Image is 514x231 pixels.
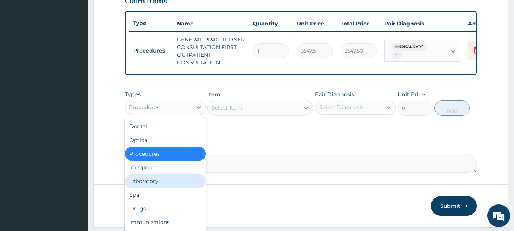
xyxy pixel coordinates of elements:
td: GENERAL PRACTITIONER CONSULTATION FIRST OUTPATIENT CONSULTATION [173,32,249,70]
div: Laboratory [125,174,206,188]
div: Imaging [125,161,206,174]
div: Procedures [125,147,206,161]
th: Pair Diagnosis [380,16,464,31]
label: Comment [125,143,477,150]
th: Total Price [337,16,380,31]
label: Unit Price [398,91,425,98]
div: Minimize live chat window [125,4,143,22]
textarea: Type your message and hit 'Enter' [4,152,145,178]
td: Procedures [129,44,173,58]
th: Name [173,16,249,31]
img: d_794563401_company_1708531726252_794563401 [14,38,31,57]
div: Procedures [129,104,159,111]
th: Actions [464,16,502,31]
div: Select Diagnosis [319,104,364,111]
th: Type [129,16,173,30]
div: Dental [125,119,206,133]
label: Pair Diagnosis [315,91,354,98]
div: Select Item [212,104,242,112]
th: Unit Price [293,16,337,31]
div: Immunizations [125,215,206,229]
button: Submit [431,196,477,216]
button: Add [434,100,470,116]
span: [MEDICAL_DATA] [391,43,427,51]
div: Chat with us now [40,43,128,53]
label: Types [125,91,141,98]
th: Quantity [249,16,293,31]
span: + 1 [391,51,402,59]
div: Drugs [125,202,206,215]
div: Optical [125,133,206,147]
span: We're online! [44,68,105,145]
div: Spa [125,188,206,202]
label: Item [207,91,220,98]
